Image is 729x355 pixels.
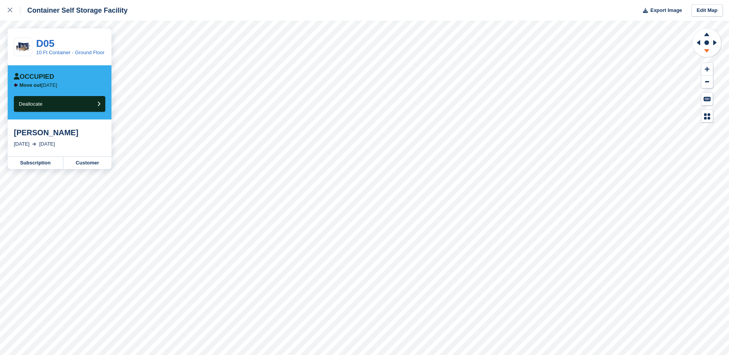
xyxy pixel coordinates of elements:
[39,140,55,148] div: [DATE]
[63,157,111,169] a: Customer
[14,73,54,81] div: Occupied
[20,6,128,15] div: Container Self Storage Facility
[14,128,105,137] div: [PERSON_NAME]
[701,76,713,88] button: Zoom Out
[691,4,723,17] a: Edit Map
[650,7,682,14] span: Export Image
[638,4,682,17] button: Export Image
[701,63,713,76] button: Zoom In
[32,143,36,146] img: arrow-right-light-icn-cde0832a797a2874e46488d9cf13f60e5c3a73dbe684e267c42b8395dfbc2abf.svg
[8,157,63,169] a: Subscription
[14,140,30,148] div: [DATE]
[36,38,55,49] a: D05
[14,96,105,112] button: Deallocate
[14,83,18,87] img: arrow-left-icn-90495f2de72eb5bd0bd1c3c35deca35cc13f817d75bef06ecd7c0b315636ce7e.svg
[701,93,713,105] button: Keyboard Shortcuts
[20,82,57,88] p: [DATE]
[19,101,42,107] span: Deallocate
[20,82,42,88] span: Move out
[36,50,105,55] a: 10 Ft Container - Ground Floor
[701,110,713,123] button: Map Legend
[14,40,32,54] img: 10-ft-container.jpg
